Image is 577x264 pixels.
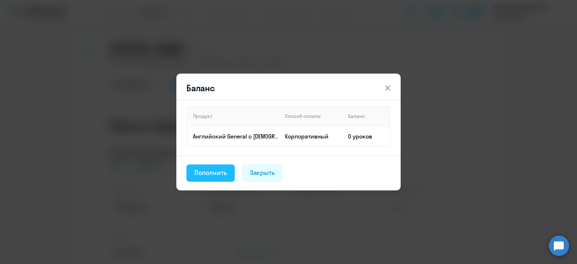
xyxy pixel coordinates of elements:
div: Пополнить [194,168,227,177]
th: Продукт [187,106,279,126]
header: Баланс [176,82,401,94]
button: Закрыть [242,164,283,182]
button: Пополнить [186,164,235,182]
th: Способ оплаты [279,106,342,126]
p: Английский General с [DEMOGRAPHIC_DATA] преподавателем [193,132,279,140]
div: Закрыть [250,168,275,177]
td: 0 уроков [342,126,390,146]
th: Баланс [342,106,390,126]
td: Корпоративный [279,126,342,146]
